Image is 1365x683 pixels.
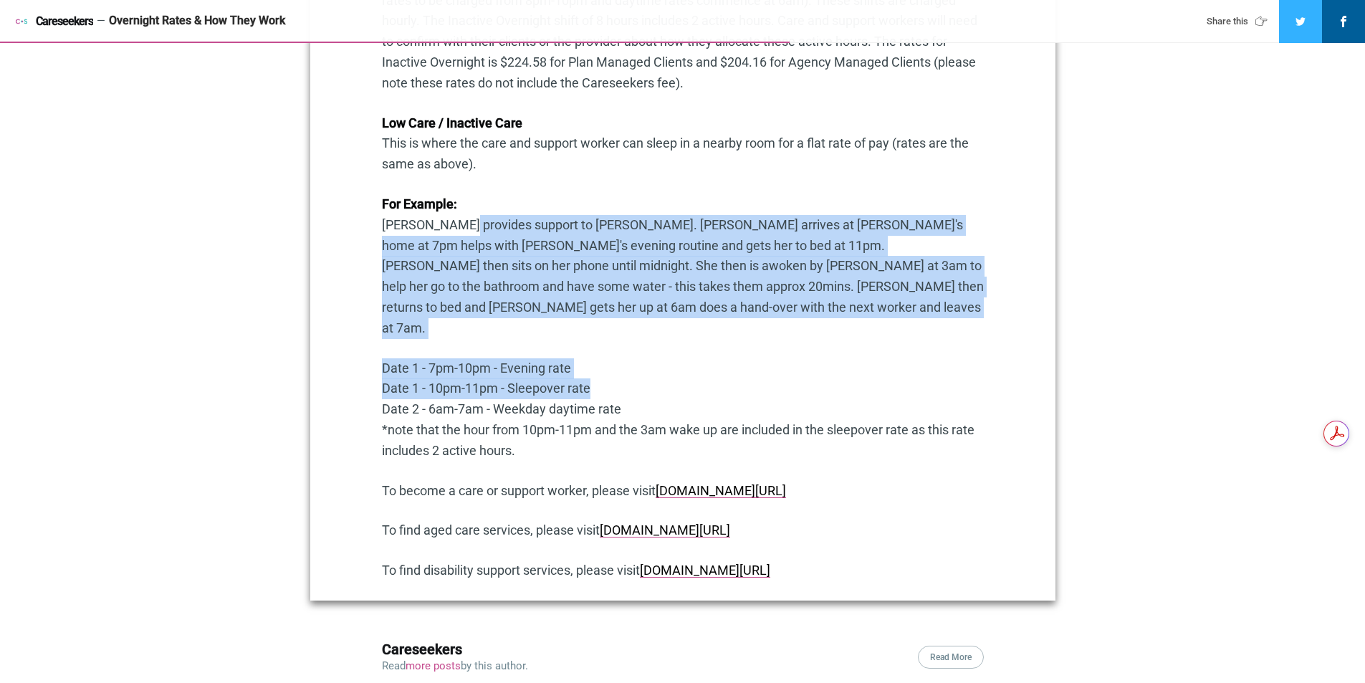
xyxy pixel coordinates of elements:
[382,481,984,502] p: To become a care or support worker, please visit
[14,14,93,29] a: Careseekers
[14,14,29,29] img: Careseekers icon
[600,522,730,538] a: [DOMAIN_NAME][URL]
[36,15,93,28] span: Careseekers
[382,358,984,462] p: Date 1 - 7pm-10pm - Evening rate Date 1 - 10pm-11pm - Sleepover rate Date 2 - 6am-7am - Weekday d...
[382,560,984,581] p: To find disability support services, please visit
[656,483,786,498] a: [DOMAIN_NAME][URL]
[382,115,522,130] strong: Low Care / Inactive Care
[1207,15,1272,28] div: Share this
[382,520,984,541] p: To find aged care services, please visit
[97,16,105,27] span: —
[382,641,462,658] a: Careseekers
[382,113,984,175] p: This is where the care and support worker can sleep in a nearby room for a flat rate of pay (rate...
[640,563,770,578] a: [DOMAIN_NAME][URL]
[382,194,984,339] p: [PERSON_NAME] provides support to [PERSON_NAME]. [PERSON_NAME] arrives at [PERSON_NAME]'s home at...
[406,659,461,672] a: more posts
[109,14,1179,29] div: Overnight Rates & How They Work
[918,646,984,669] a: Read More
[382,196,457,211] strong: For Example:
[382,659,528,674] p: Read by this author.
